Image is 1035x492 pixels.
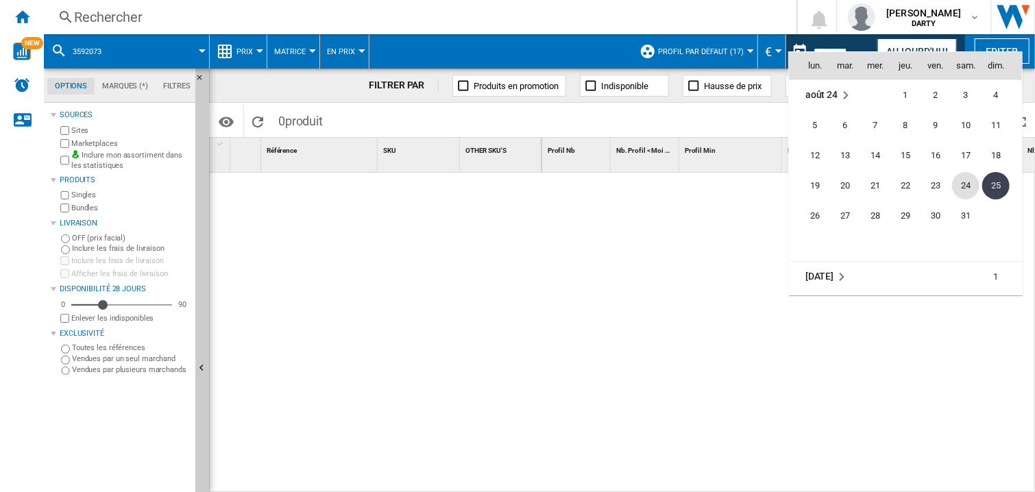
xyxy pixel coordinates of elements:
[801,142,829,169] span: 12
[801,172,829,199] span: 19
[981,80,1022,111] td: Sunday August 4 2024
[921,171,951,201] td: Friday August 23 2024
[789,52,1022,294] md-calendar: Calendar
[789,80,1022,111] tr: Week 1
[951,171,981,201] td: Saturday August 24 2024
[890,201,921,231] td: Thursday August 29 2024
[862,142,889,169] span: 14
[860,52,890,79] th: mer.
[951,80,981,111] td: Saturday August 3 2024
[922,112,949,139] span: 9
[951,201,981,231] td: Saturday August 31 2024
[982,263,1010,291] span: 1
[921,80,951,111] td: Friday August 2 2024
[805,90,838,101] span: août 24
[922,172,949,199] span: 23
[789,201,1022,231] tr: Week 5
[831,172,859,199] span: 20
[981,110,1022,140] td: Sunday August 11 2024
[981,52,1022,79] th: dim.
[805,271,833,282] span: [DATE]
[860,171,890,201] td: Wednesday August 21 2024
[892,202,919,230] span: 29
[921,110,951,140] td: Friday August 9 2024
[982,112,1010,139] span: 11
[831,112,859,139] span: 6
[982,82,1010,109] span: 4
[921,140,951,171] td: Friday August 16 2024
[951,52,981,79] th: sam.
[922,202,949,230] span: 30
[830,110,860,140] td: Tuesday August 6 2024
[789,171,830,201] td: Monday August 19 2024
[951,140,981,171] td: Saturday August 17 2024
[981,140,1022,171] td: Sunday August 18 2024
[921,201,951,231] td: Friday August 30 2024
[862,172,889,199] span: 21
[890,52,921,79] th: jeu.
[892,172,919,199] span: 22
[801,202,829,230] span: 26
[922,142,949,169] span: 16
[951,110,981,140] td: Saturday August 10 2024
[890,80,921,111] td: Thursday August 1 2024
[789,110,830,140] td: Monday August 5 2024
[862,112,889,139] span: 7
[860,140,890,171] td: Wednesday August 14 2024
[921,52,951,79] th: ven.
[789,80,890,111] td: August 2024
[830,171,860,201] td: Tuesday August 20 2024
[890,110,921,140] td: Thursday August 8 2024
[860,201,890,231] td: Wednesday August 28 2024
[830,201,860,231] td: Tuesday August 27 2024
[831,142,859,169] span: 13
[789,140,830,171] td: Monday August 12 2024
[952,112,979,139] span: 10
[892,82,919,109] span: 1
[789,201,830,231] td: Monday August 26 2024
[789,262,890,293] td: September 2024
[922,82,949,109] span: 2
[890,140,921,171] td: Thursday August 15 2024
[831,202,859,230] span: 27
[981,171,1022,201] td: Sunday August 25 2024
[952,202,979,230] span: 31
[830,52,860,79] th: mar.
[982,142,1010,169] span: 18
[952,172,979,199] span: 24
[952,82,979,109] span: 3
[789,110,1022,140] tr: Week 2
[789,171,1022,201] tr: Week 4
[789,140,1022,171] tr: Week 3
[801,112,829,139] span: 5
[789,231,1022,262] tr: Week undefined
[952,142,979,169] span: 17
[789,262,1022,293] tr: Week 1
[892,142,919,169] span: 15
[862,202,889,230] span: 28
[830,140,860,171] td: Tuesday August 13 2024
[981,262,1022,293] td: Sunday September 1 2024
[860,110,890,140] td: Wednesday August 7 2024
[982,172,1010,199] span: 25
[890,171,921,201] td: Thursday August 22 2024
[789,52,830,79] th: lun.
[892,112,919,139] span: 8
